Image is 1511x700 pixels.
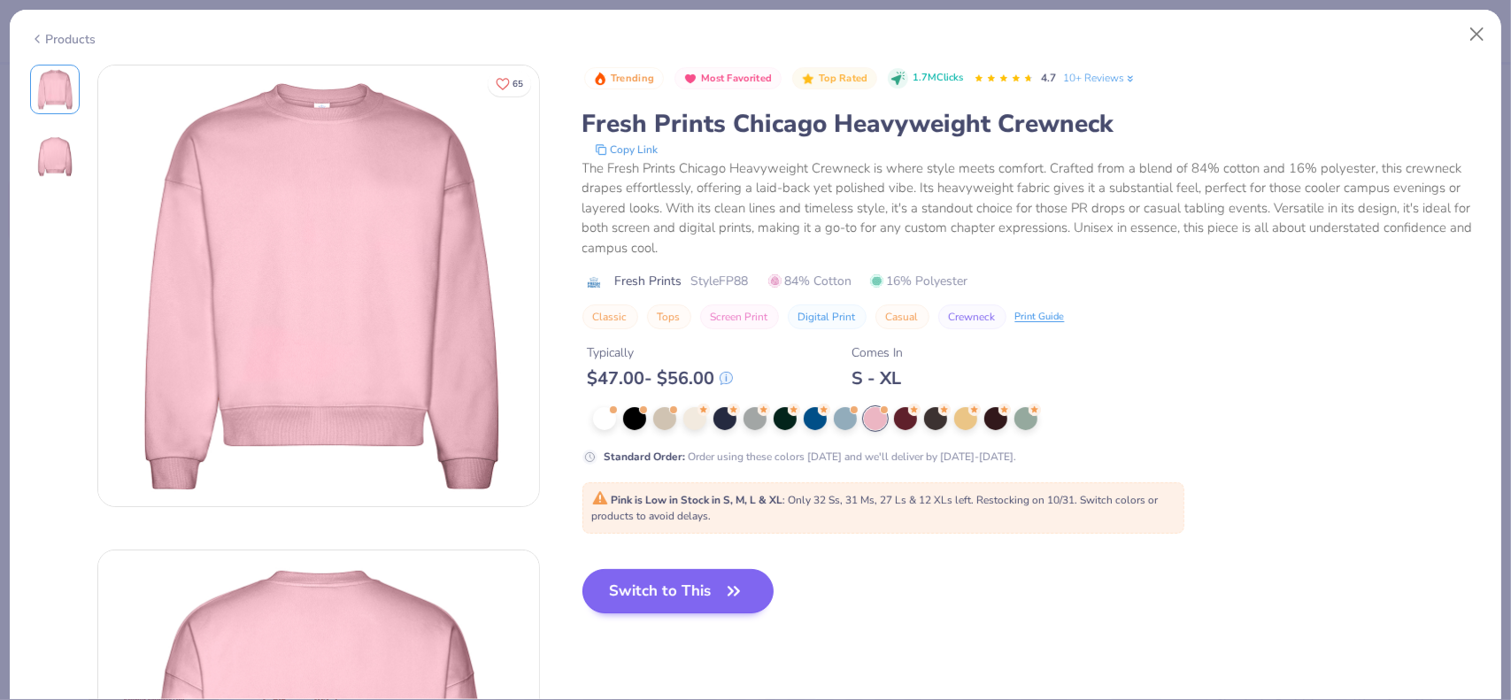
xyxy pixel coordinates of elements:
[913,71,963,86] span: 1.7M Clicks
[974,65,1034,93] div: 4.7 Stars
[488,71,531,96] button: Like
[605,449,1017,465] div: Order using these colors [DATE] and we'll deliver by [DATE]-[DATE].
[870,272,968,290] span: 16% Polyester
[683,72,698,86] img: Most Favorited sort
[819,73,868,83] span: Top Rated
[592,493,1159,523] span: : Only 32 Ss, 31 Ms, 27 Ls & 12 XLs left. Restocking on 10/31. Switch colors or products to avoid...
[1015,310,1065,325] div: Print Guide
[582,304,638,329] button: Classic
[675,67,782,90] button: Badge Button
[875,304,929,329] button: Casual
[34,68,76,111] img: Front
[582,569,775,613] button: Switch to This
[582,275,606,289] img: brand logo
[513,80,523,88] span: 65
[1041,71,1056,85] span: 4.7
[768,272,852,290] span: 84% Cotton
[582,158,1482,258] div: The Fresh Prints Chicago Heavyweight Crewneck is where style meets comfort. Crafted from a blend ...
[701,73,772,83] span: Most Favorited
[1063,70,1137,86] a: 10+ Reviews
[593,72,607,86] img: Trending sort
[615,272,682,290] span: Fresh Prints
[691,272,749,290] span: Style FP88
[852,367,904,389] div: S - XL
[801,72,815,86] img: Top Rated sort
[34,135,76,178] img: Back
[30,30,96,49] div: Products
[852,343,904,362] div: Comes In
[588,343,733,362] div: Typically
[98,65,539,506] img: Front
[700,304,779,329] button: Screen Print
[612,493,783,507] strong: Pink is Low in Stock in S, M, L & XL
[584,67,664,90] button: Badge Button
[1461,18,1494,51] button: Close
[590,141,664,158] button: copy to clipboard
[588,367,733,389] div: $ 47.00 - $ 56.00
[788,304,867,329] button: Digital Print
[605,450,686,464] strong: Standard Order :
[647,304,691,329] button: Tops
[582,107,1482,141] div: Fresh Prints Chicago Heavyweight Crewneck
[611,73,654,83] span: Trending
[938,304,1006,329] button: Crewneck
[792,67,877,90] button: Badge Button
